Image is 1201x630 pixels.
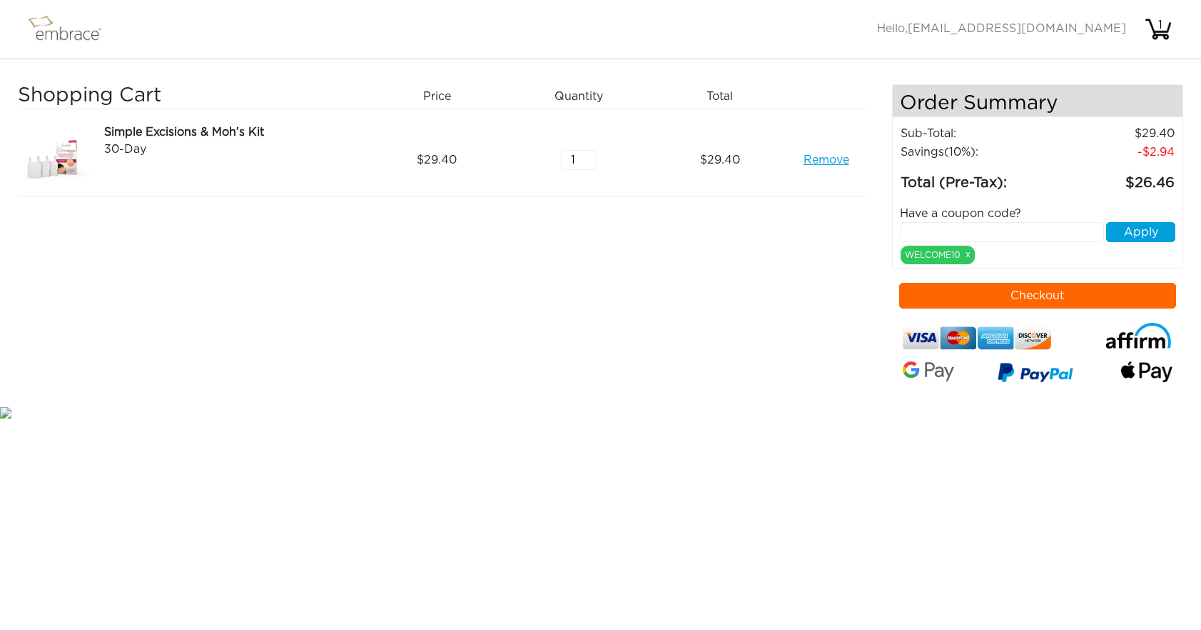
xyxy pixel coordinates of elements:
[889,205,1186,222] div: Have a coupon code?
[900,143,1051,161] td: Savings :
[1051,124,1175,143] td: 29.40
[804,151,849,169] a: Remove
[700,151,740,169] span: 29.40
[25,11,118,47] img: logo.png
[900,124,1051,143] td: Sub-Total:
[104,124,361,141] div: Simple Excisions & Moh’s Kit
[1105,323,1172,349] img: affirm-logo.svg
[18,124,89,196] img: 26525890-8dcd-11e7-bd72-02e45ca4b85b.jpeg
[1144,15,1172,44] img: cart
[1144,23,1172,34] a: 1
[654,84,796,109] div: Total
[908,23,1126,34] span: [EMAIL_ADDRESS][DOMAIN_NAME]
[944,146,976,158] span: (10%)
[372,84,513,109] div: Price
[1146,16,1175,34] div: 1
[901,246,975,264] div: WELCOME10
[1121,361,1172,383] img: fullApplePay.png
[104,141,361,158] div: 30-Day
[998,359,1073,390] img: paypal-v3.png
[893,85,1182,117] h4: Order Summary
[903,323,1051,354] img: credit-cards.png
[554,88,603,105] span: Quantity
[903,361,954,381] img: Google-Pay-Logo.svg
[1051,161,1175,194] td: 26.46
[877,23,1126,34] span: Hello,
[899,283,1176,309] button: Checkout
[18,84,361,109] h3: Shopping Cart
[417,151,457,169] span: 29.40
[900,161,1051,194] td: Total (Pre-Tax):
[1051,143,1175,161] td: 2.94
[1106,222,1175,242] button: Apply
[966,248,971,261] a: x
